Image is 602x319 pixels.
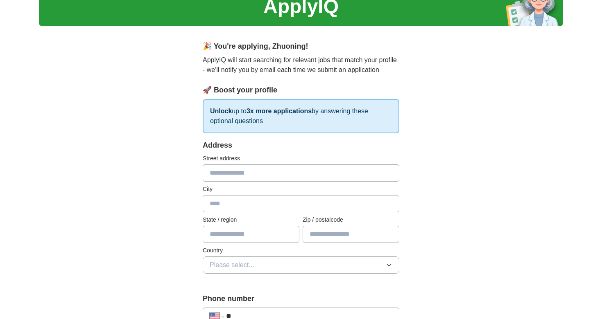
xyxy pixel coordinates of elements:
[203,41,399,52] div: 🎉 You're applying , Zhuoning !
[303,216,399,224] label: Zip / postalcode
[203,140,399,151] div: Address
[203,216,299,224] label: State / region
[203,246,399,255] label: Country
[203,154,399,163] label: Street address
[210,260,254,270] span: Please select...
[203,185,399,193] label: City
[210,108,232,115] strong: Unlock
[203,55,399,75] p: ApplyIQ will start searching for relevant jobs that match your profile - we'll notify you by emai...
[203,85,399,96] div: 🚀 Boost your profile
[203,256,399,274] button: Please select...
[203,293,399,304] label: Phone number
[247,108,312,115] strong: 3x more applications
[203,99,399,133] p: up to by answering these optional questions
